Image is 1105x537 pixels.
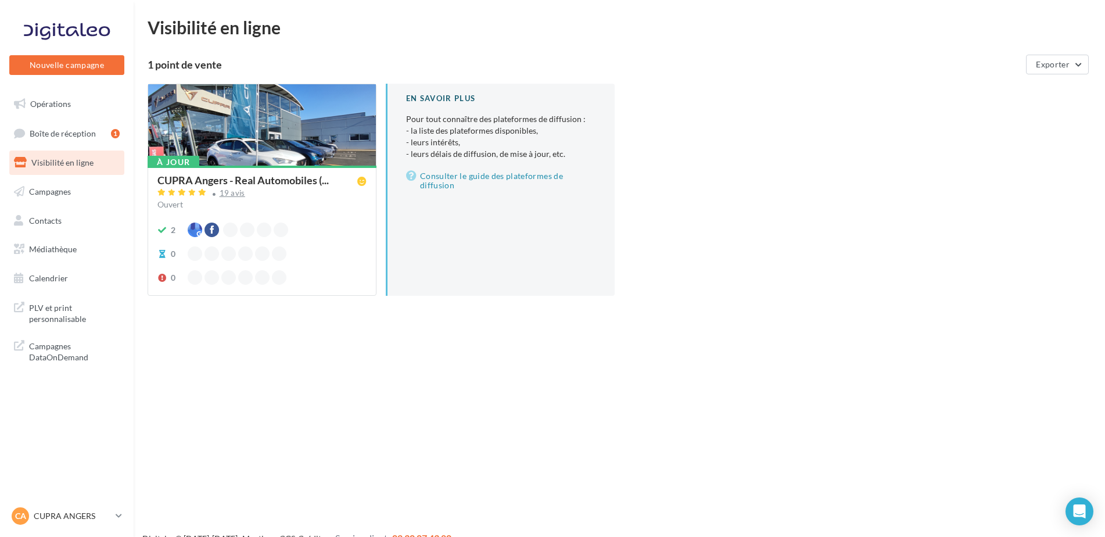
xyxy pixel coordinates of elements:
button: Nouvelle campagne [9,55,124,75]
span: PLV et print personnalisable [29,300,120,325]
a: Calendrier [7,266,127,291]
p: Pour tout connaître des plateformes de diffusion : [406,113,596,160]
a: CA CUPRA ANGERS [9,505,124,527]
button: Exporter [1026,55,1089,74]
span: CA [15,510,26,522]
div: 1 point de vente [148,59,1021,70]
span: Opérations [30,99,71,109]
a: Visibilité en ligne [7,151,127,175]
a: Boîte de réception1 [7,121,127,146]
a: 19 avis [157,187,367,201]
span: Calendrier [29,273,68,283]
li: - leurs intérêts, [406,137,596,148]
span: Boîte de réception [30,128,96,138]
span: Contacts [29,215,62,225]
a: Campagnes DataOnDemand [7,334,127,368]
span: Médiathèque [29,244,77,254]
div: 19 avis [220,189,245,197]
div: Visibilité en ligne [148,19,1091,36]
span: CUPRA Angers - Real Automobiles (... [157,175,329,185]
div: À jour [148,156,199,169]
div: 0 [171,272,175,284]
a: PLV et print personnalisable [7,295,127,330]
a: Consulter le guide des plateformes de diffusion [406,169,596,192]
span: Exporter [1036,59,1070,69]
div: 2 [171,224,175,236]
span: Visibilité en ligne [31,157,94,167]
li: - leurs délais de diffusion, de mise à jour, etc. [406,148,596,160]
div: En savoir plus [406,93,596,104]
a: Contacts [7,209,127,233]
div: Open Intercom Messenger [1065,497,1093,525]
div: 1 [111,129,120,138]
span: Campagnes [29,187,71,196]
li: - la liste des plateformes disponibles, [406,125,596,137]
p: CUPRA ANGERS [34,510,111,522]
span: Ouvert [157,199,183,209]
span: Campagnes DataOnDemand [29,338,120,363]
a: Opérations [7,92,127,116]
div: 0 [171,248,175,260]
a: Campagnes [7,180,127,204]
a: Médiathèque [7,237,127,262]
